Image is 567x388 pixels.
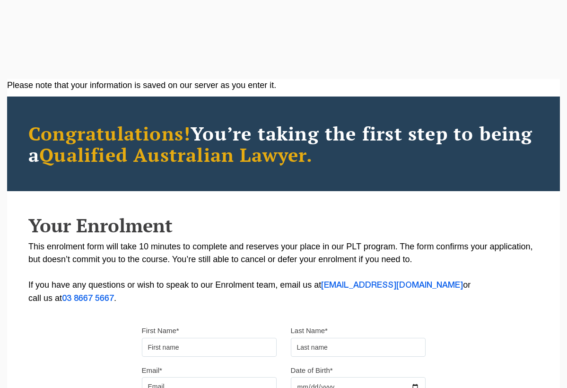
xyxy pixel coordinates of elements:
[291,338,426,357] input: Last name
[39,142,313,167] span: Qualified Australian Lawyer.
[62,295,114,302] a: 03 8667 5667
[28,121,191,146] span: Congratulations!
[7,79,560,92] div: Please note that your information is saved on our server as you enter it.
[291,326,328,335] label: Last Name*
[291,366,333,375] label: Date of Birth*
[142,366,162,375] label: Email*
[28,215,539,236] h2: Your Enrolment
[28,123,539,165] h2: You’re taking the first step to being a
[321,282,463,289] a: [EMAIL_ADDRESS][DOMAIN_NAME]
[142,338,277,357] input: First name
[28,240,539,305] p: This enrolment form will take 10 minutes to complete and reserves your place in our PLT program. ...
[142,326,179,335] label: First Name*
